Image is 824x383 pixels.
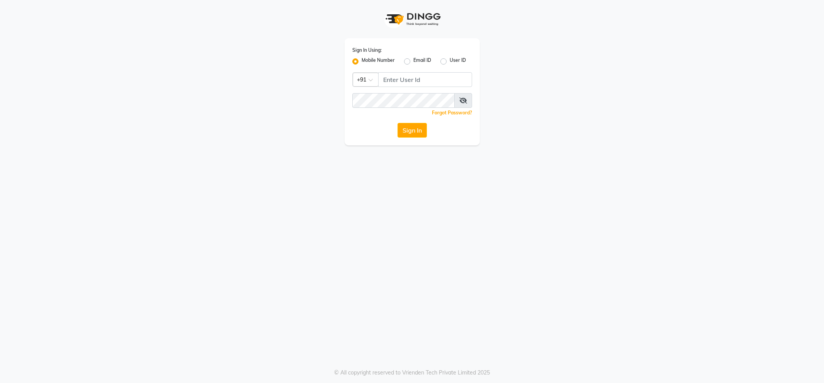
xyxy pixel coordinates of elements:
input: Username [352,93,455,108]
button: Sign In [398,123,427,138]
label: User ID [450,57,466,66]
input: Username [378,72,472,87]
a: Forgot Password? [432,110,472,116]
label: Sign In Using: [352,47,382,54]
label: Mobile Number [362,57,395,66]
img: logo1.svg [381,8,443,31]
label: Email ID [413,57,431,66]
